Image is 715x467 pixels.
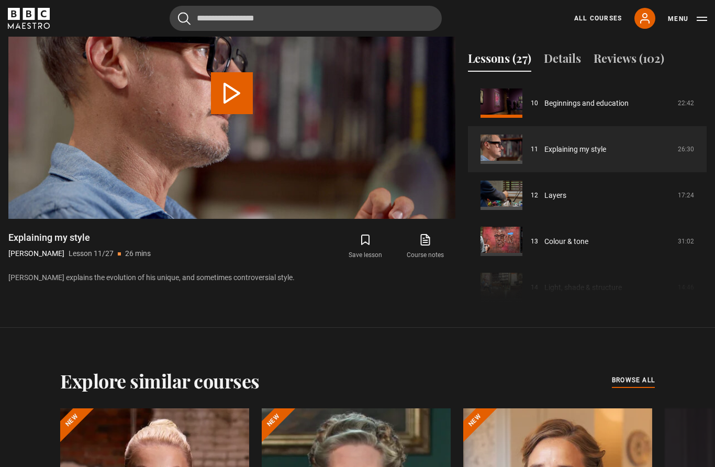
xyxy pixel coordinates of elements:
[544,190,566,201] a: Layers
[544,50,581,72] button: Details
[612,375,655,386] a: browse all
[544,144,606,155] a: Explaining my style
[8,272,455,283] p: [PERSON_NAME] explains the evolution of his unique, and sometimes controversial style.
[69,248,114,259] p: Lesson 11/27
[8,231,151,244] h1: Explaining my style
[668,14,707,24] button: Toggle navigation
[574,14,622,23] a: All Courses
[178,12,191,25] button: Submit the search query
[594,50,664,72] button: Reviews (102)
[396,231,455,262] a: Course notes
[211,72,253,114] button: Play Lesson Explaining my style
[468,50,531,72] button: Lessons (27)
[170,6,442,31] input: Search
[125,248,151,259] p: 26 mins
[336,231,395,262] button: Save lesson
[612,375,655,385] span: browse all
[60,370,260,392] h2: Explore similar courses
[544,236,588,247] a: Colour & tone
[544,98,629,109] a: Beginnings and education
[8,248,64,259] p: [PERSON_NAME]
[8,8,50,29] svg: BBC Maestro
